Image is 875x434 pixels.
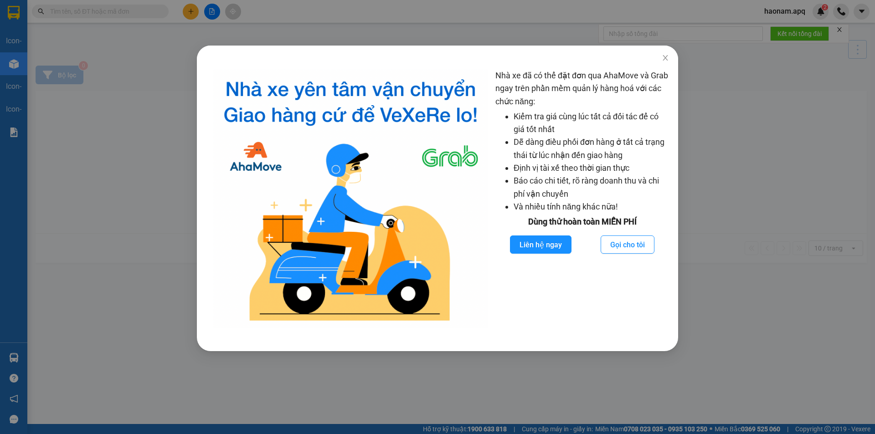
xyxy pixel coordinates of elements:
[495,215,669,228] div: Dùng thử hoàn toàn MIỄN PHÍ
[213,69,488,328] img: logo
[495,69,669,328] div: Nhà xe đã có thể đặt đơn qua AhaMove và Grab ngay trên phần mềm quản lý hàng hoá với các chức năng:
[510,235,571,254] button: Liên hệ ngay
[514,136,669,162] li: Dễ dàng điều phối đơn hàng ở tất cả trạng thái từ lúc nhận đến giao hàng
[514,174,669,200] li: Báo cáo chi tiết, rõ ràng doanh thu và chi phí vận chuyển
[601,235,654,254] button: Gọi cho tôi
[662,54,669,61] span: close
[514,110,669,136] li: Kiểm tra giá cùng lúc tất cả đối tác để có giá tốt nhất
[610,239,645,250] span: Gọi cho tôi
[514,200,669,213] li: Và nhiều tính năng khác nữa!
[514,162,669,174] li: Định vị tài xế theo thời gian thực
[653,46,678,71] button: Close
[520,239,562,250] span: Liên hệ ngay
